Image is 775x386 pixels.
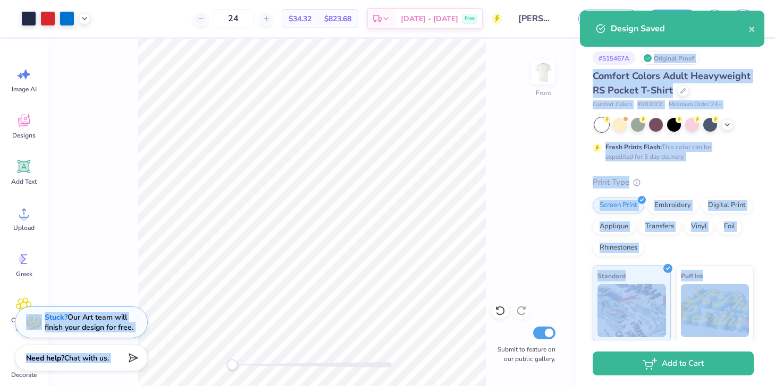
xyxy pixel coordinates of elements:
[605,143,662,151] strong: Fresh Prints Flash:
[748,22,756,35] button: close
[681,284,749,337] img: Puff Ink
[16,270,32,278] span: Greek
[593,52,635,65] div: # 515467A
[597,284,666,337] img: Standard
[492,345,555,364] label: Submit to feature on our public gallery.
[533,62,554,83] img: Front
[13,224,35,232] span: Upload
[536,88,551,98] div: Front
[684,219,714,235] div: Vinyl
[637,100,663,109] span: # 6030CC
[324,13,351,24] span: $823.68
[605,142,736,161] div: This color can be expedited for 5 day delivery.
[717,219,742,235] div: Foil
[12,85,37,93] span: Image AI
[593,240,644,256] div: Rhinestones
[26,353,64,363] strong: Need help?
[6,316,41,333] span: Clipart & logos
[593,100,632,109] span: Comfort Colors
[11,371,37,379] span: Decorate
[11,177,37,186] span: Add Text
[593,198,644,213] div: Screen Print
[701,198,753,213] div: Digital Print
[669,100,722,109] span: Minimum Order: 24 +
[45,312,133,332] div: Our Art team will finish your design for free.
[593,176,754,188] div: Print Type
[641,52,700,65] div: Original Proof
[597,270,626,281] span: Standard
[593,351,754,375] button: Add to Cart
[12,131,36,140] span: Designs
[227,359,238,370] div: Accessibility label
[289,13,311,24] span: $34.32
[611,22,748,35] div: Design Saved
[647,198,698,213] div: Embroidery
[593,219,635,235] div: Applique
[64,353,109,363] span: Chat with us.
[681,270,703,281] span: Puff Ink
[213,9,254,28] input: – –
[593,70,751,97] span: Comfort Colors Adult Heavyweight RS Pocket T-Shirt
[638,219,681,235] div: Transfers
[510,8,562,29] input: Untitled Design
[45,312,68,322] strong: Stuck?
[465,15,475,22] span: Free
[401,13,458,24] span: [DATE] - [DATE]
